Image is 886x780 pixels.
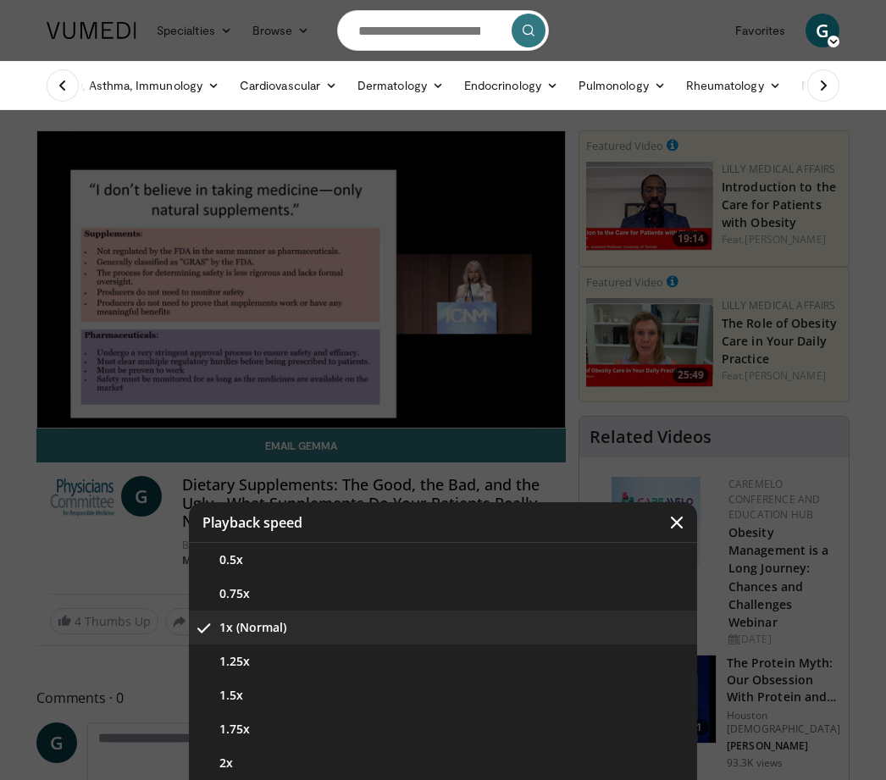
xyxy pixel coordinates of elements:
[37,131,565,428] video-js: Video Player
[806,14,839,47] a: G
[725,14,795,47] a: Favorites
[337,10,549,51] input: Search topics, interventions
[676,69,791,102] a: Rheumatology
[242,14,320,47] a: Browse
[568,69,676,102] a: Pulmonology
[47,22,136,39] img: VuMedi Logo
[347,69,454,102] a: Dermatology
[147,14,242,47] a: Specialties
[36,69,230,102] a: Allergy, Asthma, Immunology
[454,69,568,102] a: Endocrinology
[230,69,347,102] a: Cardiovascular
